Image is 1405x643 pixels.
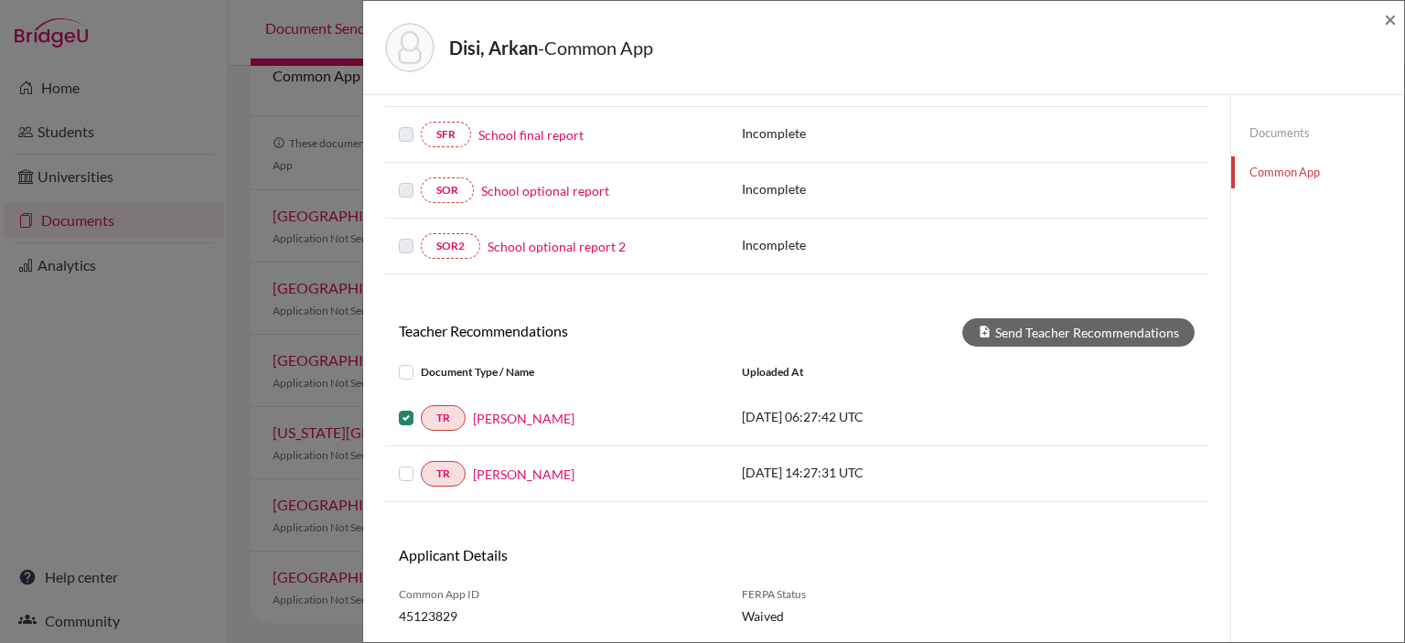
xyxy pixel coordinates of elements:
p: [DATE] 06:27:42 UTC [742,407,989,426]
a: SOR [421,177,474,203]
div: Uploaded at [728,361,1003,383]
a: SOR2 [421,233,480,259]
h6: Applicant Details [399,546,783,563]
p: Incomplete [742,123,930,143]
span: - Common App [538,37,653,59]
a: Common App [1231,156,1404,188]
a: Documents [1231,117,1404,149]
a: School optional report [481,181,609,200]
button: Close [1384,8,1397,30]
a: School final report [478,125,584,145]
a: [PERSON_NAME] [473,409,574,428]
span: 45123829 [399,606,714,626]
a: TR [421,461,466,487]
span: Waived [742,606,920,626]
h6: Teacher Recommendations [385,322,797,339]
span: Common App ID [399,586,714,603]
a: School optional report 2 [488,237,626,256]
p: Incomplete [742,235,930,254]
p: [DATE] 14:27:31 UTC [742,463,989,482]
a: SFR [421,122,471,147]
a: [PERSON_NAME] [473,465,574,484]
strong: Disi, Arkan [449,37,538,59]
span: × [1384,5,1397,32]
button: Send Teacher Recommendations [962,318,1195,347]
a: TR [421,405,466,431]
div: Document Type / Name [385,361,728,383]
p: Incomplete [742,179,930,198]
span: FERPA Status [742,586,920,603]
